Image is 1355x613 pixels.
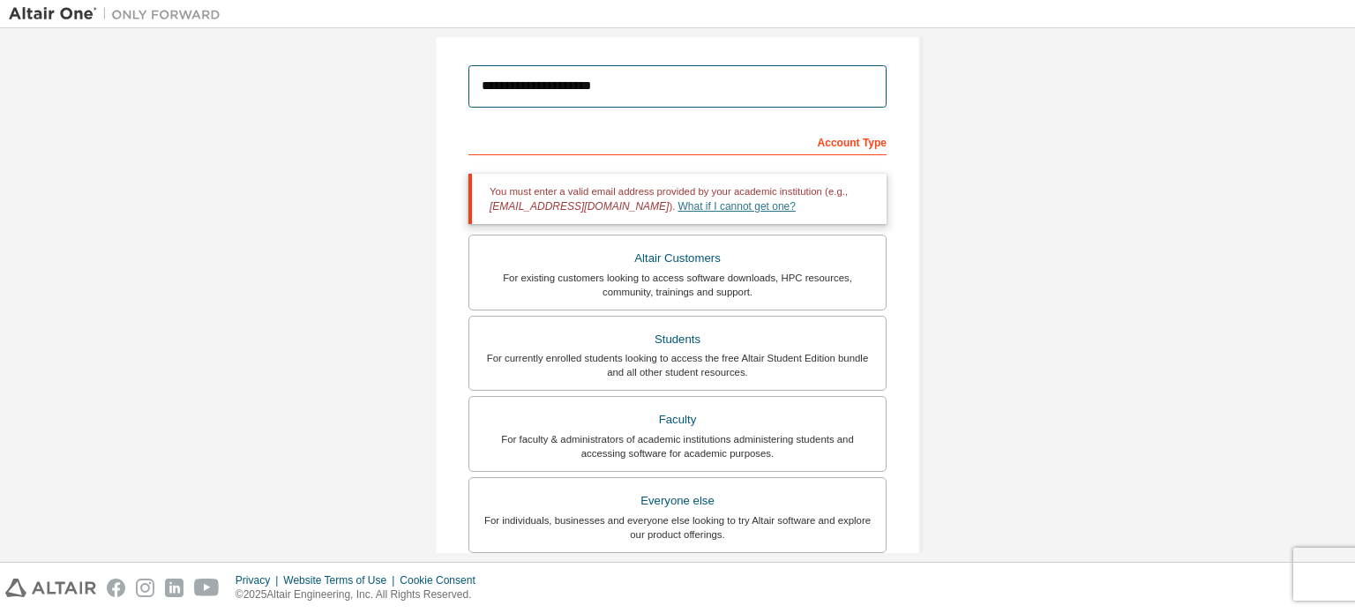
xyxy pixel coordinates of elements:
img: instagram.svg [136,579,154,597]
a: What if I cannot get one? [678,200,796,213]
img: Altair One [9,5,229,23]
div: Everyone else [480,489,875,513]
div: Faculty [480,407,875,432]
div: For existing customers looking to access software downloads, HPC resources, community, trainings ... [480,271,875,299]
div: Privacy [236,573,283,587]
div: Altair Customers [480,246,875,271]
div: Website Terms of Use [283,573,400,587]
img: youtube.svg [194,579,220,597]
div: Cookie Consent [400,573,485,587]
div: Account Type [468,127,887,155]
div: For currently enrolled students looking to access the free Altair Student Edition bundle and all ... [480,351,875,379]
div: Students [480,327,875,352]
img: linkedin.svg [165,579,183,597]
span: [EMAIL_ADDRESS][DOMAIN_NAME] [490,200,669,213]
img: facebook.svg [107,579,125,597]
p: © 2025 Altair Engineering, Inc. All Rights Reserved. [236,587,486,602]
div: You must enter a valid email address provided by your academic institution (e.g., ). [468,174,887,224]
div: For individuals, businesses and everyone else looking to try Altair software and explore our prod... [480,513,875,542]
img: altair_logo.svg [5,579,96,597]
div: For faculty & administrators of academic institutions administering students and accessing softwa... [480,432,875,460]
